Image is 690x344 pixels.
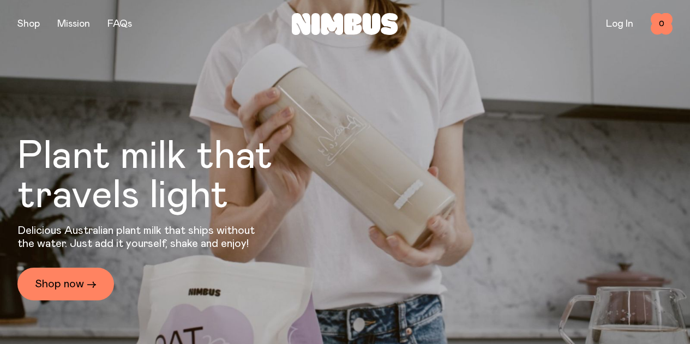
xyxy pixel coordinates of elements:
[606,19,633,29] a: Log In
[17,268,114,300] a: Shop now →
[17,224,262,250] p: Delicious Australian plant milk that ships without the water. Just add it yourself, shake and enjoy!
[651,13,673,35] button: 0
[107,19,132,29] a: FAQs
[17,137,332,215] h1: Plant milk that travels light
[57,19,90,29] a: Mission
